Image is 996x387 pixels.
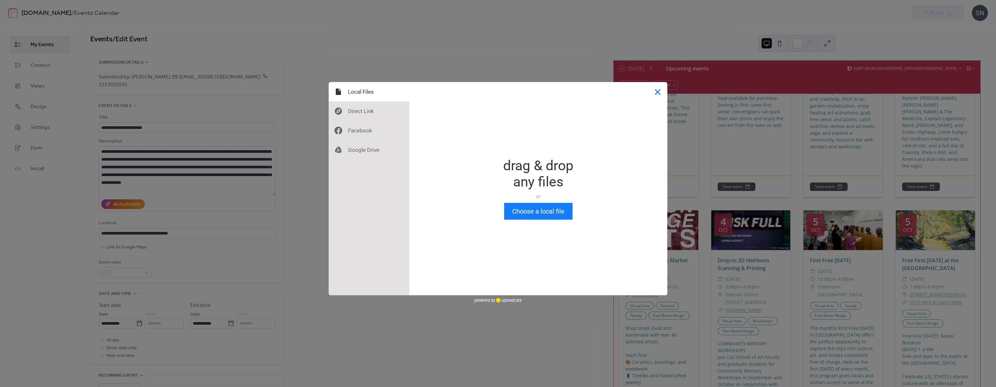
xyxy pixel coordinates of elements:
button: Choose a local file [504,203,573,220]
div: Direct Link [329,101,409,121]
div: Local Files [329,82,409,101]
button: Close [648,82,667,101]
div: powered by [474,295,522,305]
div: Google Drive [329,140,409,160]
a: uploadcare [495,298,522,303]
div: or [503,193,573,200]
div: Facebook [329,121,409,140]
div: drag & drop any files [503,158,573,190]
